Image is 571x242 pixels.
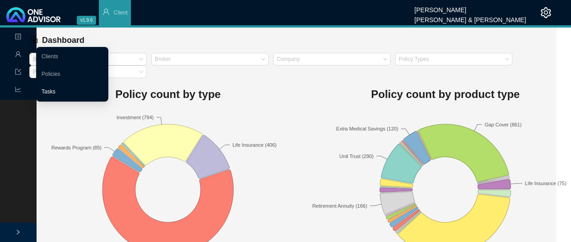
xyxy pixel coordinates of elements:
text: Investment (794) [116,115,154,120]
text: Extra Medical Savings (120) [336,126,399,131]
img: 2df55531c6924b55f21c4cf5d4484680-logo-light.svg [6,7,60,22]
text: Life Insurance (406) [232,142,277,148]
a: Tasks [42,88,56,95]
span: Client [114,9,128,16]
span: user [102,8,110,15]
div: [PERSON_NAME] & [PERSON_NAME] [414,12,526,22]
text: Life Insurance (75) [525,181,566,186]
span: user [15,47,21,63]
span: v1.9.6 [77,16,96,25]
span: import [15,65,21,81]
span: line-chart [15,83,21,98]
text: Retirement Annuity (166) [312,203,367,209]
h1: Policy count by type [29,85,306,103]
span: block [30,36,38,44]
text: Unit Trust (290) [339,154,374,159]
span: profile [15,30,21,46]
a: Clients [42,53,58,60]
div: [PERSON_NAME] [414,2,526,12]
span: Dashboard [42,36,84,45]
span: right [15,229,21,235]
text: Gap Cover (861) [485,122,522,127]
span: setting [540,7,551,18]
a: Policies [42,71,60,77]
text: Rewards Program (85) [51,145,102,150]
